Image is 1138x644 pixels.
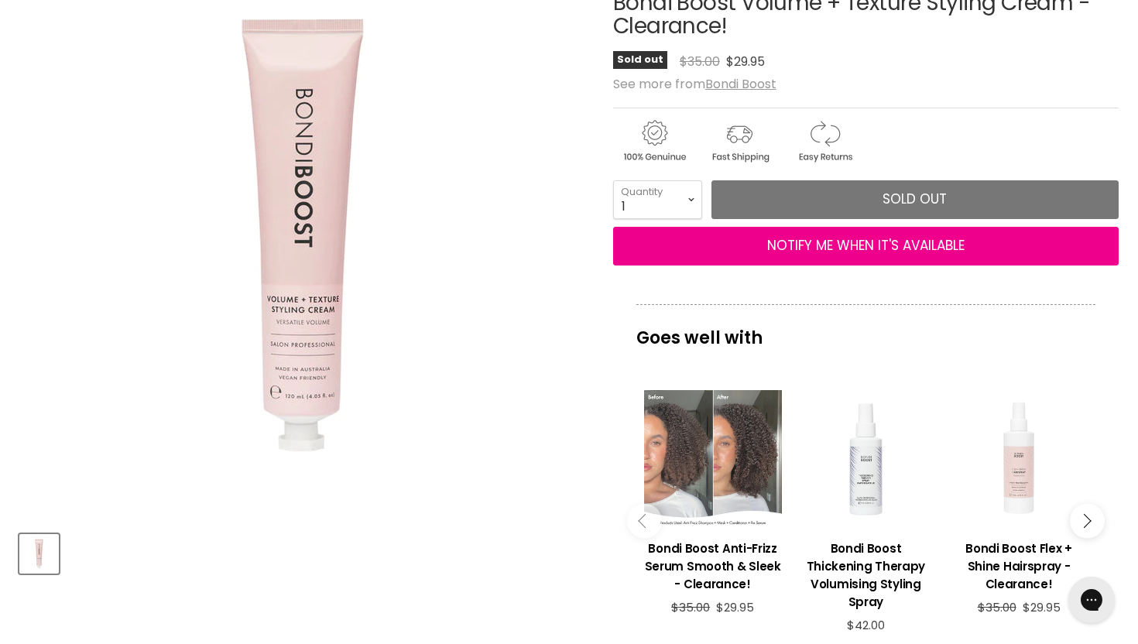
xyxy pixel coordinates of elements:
span: $29.95 [726,53,765,70]
span: See more from [613,75,776,93]
img: shipping.gif [698,118,780,165]
span: $35.00 [978,599,1016,615]
span: $35.00 [671,599,710,615]
span: $29.95 [1023,599,1061,615]
img: Bondi Boost Volume + Texture Styling Cream - Clearance! [21,536,57,572]
a: View product:Bondi Boost Thickening Therapy Volumising Styling Spray [797,528,935,618]
button: Sold out [711,180,1119,219]
span: Sold out [883,190,947,208]
a: View product:Bondi Boost Flex + Shine Hairspray - Clearance! [950,528,1088,601]
button: NOTIFY ME WHEN IT'S AVAILABLE [613,227,1119,265]
a: Bondi Boost [705,75,776,93]
a: View product:Bondi Boost Anti-Frizz Serum Smooth & Sleek - Clearance! [644,528,782,601]
button: Bondi Boost Volume + Texture Styling Cream - Clearance! [19,534,59,574]
select: Quantity [613,180,702,219]
div: Product thumbnails [17,529,588,574]
h3: Bondi Boost Thickening Therapy Volumising Styling Spray [797,540,935,611]
span: Sold out [613,51,667,69]
h3: Bondi Boost Flex + Shine Hairspray - Clearance! [950,540,1088,593]
img: genuine.gif [613,118,695,165]
h3: Bondi Boost Anti-Frizz Serum Smooth & Sleek - Clearance! [644,540,782,593]
span: $35.00 [680,53,720,70]
span: $29.95 [716,599,754,615]
span: $42.00 [847,617,885,633]
img: returns.gif [783,118,865,165]
iframe: Gorgias live chat messenger [1061,571,1123,629]
p: Goes well with [636,304,1095,355]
